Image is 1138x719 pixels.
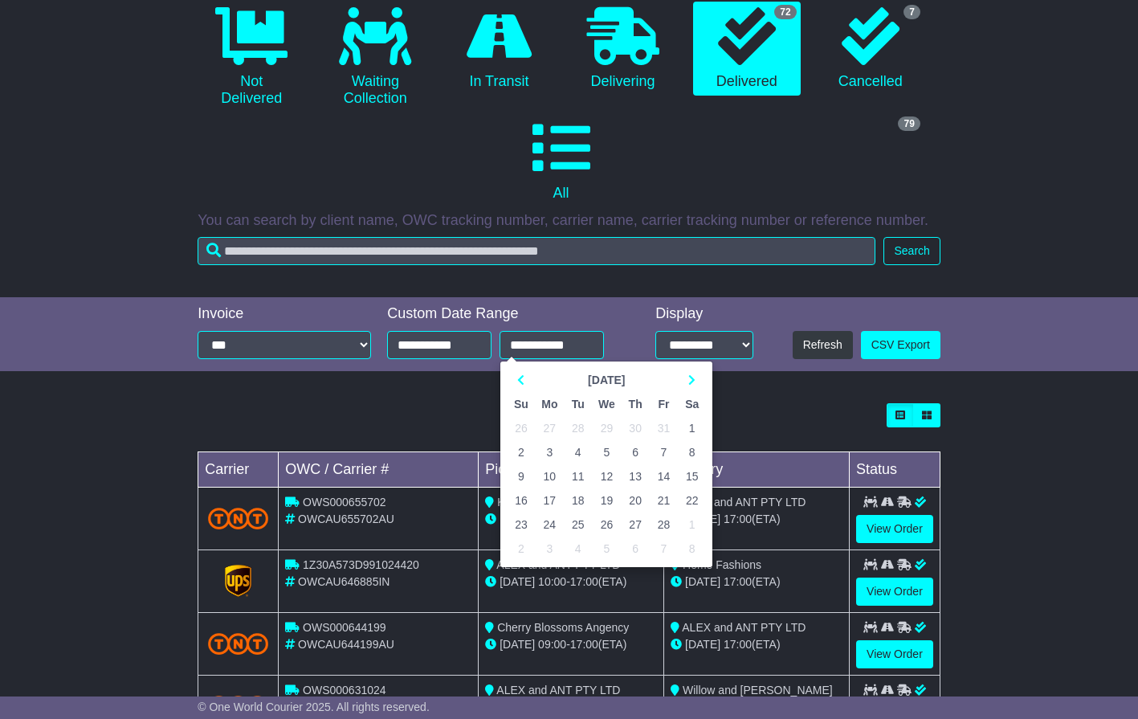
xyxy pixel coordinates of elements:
span: OWCAU646885IN [298,575,390,588]
td: 19 [592,488,621,513]
th: Sa [678,392,706,416]
button: Refresh [793,331,853,359]
img: TNT_Domestic.png [208,508,268,529]
a: View Order [856,578,933,606]
td: 16 [507,488,535,513]
td: 13 [622,464,650,488]
div: - (ETA) [485,636,657,653]
td: 23 [507,513,535,537]
td: 9 [507,464,535,488]
td: OWC / Carrier # [279,451,479,487]
span: 10:00 [538,575,566,588]
td: 31 [650,416,678,440]
td: 2 [507,537,535,561]
div: (ETA) [671,574,842,590]
td: 25 [564,513,592,537]
img: TNT_Domestic.png [208,633,268,655]
span: 17:00 [724,513,752,525]
td: 17 [536,488,565,513]
a: Delivering [569,2,677,96]
td: 27 [536,416,565,440]
td: 28 [650,513,678,537]
span: ALEX and ANT PTY LTD [682,496,806,509]
td: 10 [536,464,565,488]
span: 09:00 [538,638,566,651]
td: 8 [678,537,706,561]
a: Waiting Collection [321,2,429,113]
td: 12 [592,464,621,488]
th: Tu [564,392,592,416]
th: Fr [650,392,678,416]
td: 27 [622,513,650,537]
td: 7 [650,440,678,464]
a: View Order [856,515,933,543]
td: 26 [592,513,621,537]
td: 20 [622,488,650,513]
a: View Order [856,640,933,668]
th: We [592,392,621,416]
span: 17:00 [724,575,752,588]
td: 18 [564,488,592,513]
td: 15 [678,464,706,488]
td: 3 [536,440,565,464]
td: 1 [678,513,706,537]
td: 29 [592,416,621,440]
td: 4 [564,537,592,561]
span: 7 [903,5,920,19]
span: ALEX and ANT PTY LTD [496,684,620,697]
div: - (ETA) [485,511,657,528]
td: 6 [622,537,650,561]
td: 2 [507,440,535,464]
span: [DATE] [500,638,535,651]
td: 21 [650,488,678,513]
span: 79 [898,116,920,131]
span: Willow and [PERSON_NAME] [683,684,833,697]
td: 6 [622,440,650,464]
td: Delivery [664,451,850,487]
span: 17:00 [570,638,598,651]
span: OWCAU644199AU [298,638,394,651]
td: 22 [678,488,706,513]
a: In Transit [445,2,553,96]
span: © One World Courier 2025. All rights reserved. [198,701,430,713]
div: Display [655,305,753,323]
div: (ETA) [671,511,842,528]
td: 3 [536,537,565,561]
td: 5 [592,537,621,561]
td: 30 [622,416,650,440]
div: Custom Date Range [387,305,624,323]
span: [DATE] [685,638,720,651]
th: Mo [536,392,565,416]
span: Cherry Blossoms Angency [497,621,629,634]
span: Home Fashions [683,558,761,571]
td: Status [850,451,940,487]
td: 28 [564,416,592,440]
span: Kiid Agency - Showroom [497,496,620,509]
span: ALEX and ANT PTY LTD [682,621,806,634]
td: 1 [678,416,706,440]
span: ALEX and ANT PTY LTD [496,558,620,571]
td: 8 [678,440,706,464]
span: 1Z30A573D991024420 [303,558,419,571]
td: Pickup [479,451,664,487]
span: [DATE] [685,575,720,588]
img: TNT_Domestic.png [208,696,268,717]
td: 7 [650,537,678,561]
span: OWS000655702 [303,496,386,509]
span: 72 [774,5,796,19]
span: OWS000644199 [303,621,386,634]
th: Select Month [536,368,678,392]
div: - (ETA) [485,574,657,590]
a: 7 Cancelled [817,2,924,96]
td: 24 [536,513,565,537]
button: Search [883,237,940,265]
div: Invoice [198,305,371,323]
a: Not Delivered [198,2,305,113]
td: 5 [592,440,621,464]
span: OWS000631024 [303,684,386,697]
td: Carrier [198,451,279,487]
td: 14 [650,464,678,488]
th: Su [507,392,535,416]
span: OWCAU655702AU [298,513,394,525]
td: 26 [507,416,535,440]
